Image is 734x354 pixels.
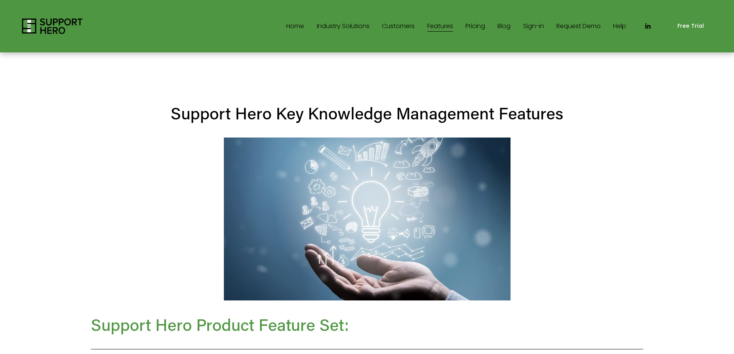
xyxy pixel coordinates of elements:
[286,20,304,32] a: Home
[465,20,485,32] a: Pricing
[427,20,453,32] a: Features
[91,102,643,124] h3: Support Hero Key Knowledge Management Features
[317,21,370,32] span: Industry Solutions
[497,20,511,32] a: Blog
[317,20,370,32] a: folder dropdown
[91,314,349,335] span: Support Hero Product Feature Set:
[556,20,601,32] a: Request Demo
[382,20,415,32] a: Customers
[613,20,626,32] a: Help
[669,18,712,35] a: Free Trial
[523,20,544,32] a: Sign-in
[644,22,652,30] a: LinkedIn
[22,18,82,34] img: Support Hero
